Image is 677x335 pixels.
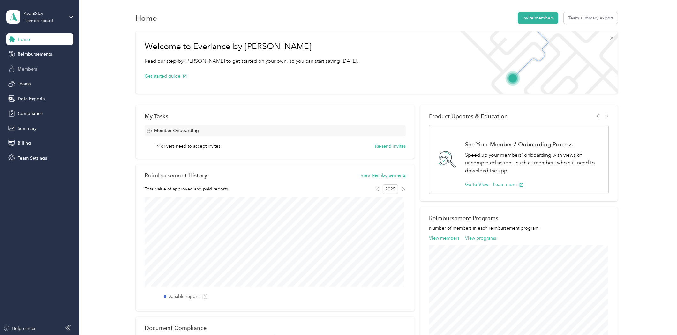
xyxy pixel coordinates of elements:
[18,140,31,146] span: Billing
[18,110,43,117] span: Compliance
[465,151,602,175] p: Speed up your members' onboarding with views of uncompleted actions, such as members who still ne...
[145,73,187,79] button: Get started guide
[429,113,508,120] span: Product Updates & Education
[18,125,37,132] span: Summary
[136,15,157,21] h1: Home
[18,36,30,43] span: Home
[4,325,36,332] button: Help center
[465,181,489,188] button: Go to View
[145,186,228,192] span: Total value of approved and paid reports
[361,172,406,179] button: View Reimbursements
[145,41,358,52] h1: Welcome to Everlance by [PERSON_NAME]
[429,215,609,221] h2: Reimbursement Programs
[24,10,64,17] div: AvantStay
[18,95,45,102] span: Data Exports
[145,172,207,179] h2: Reimbursement History
[454,31,618,94] img: Welcome to everlance
[154,143,220,150] span: 19 drivers need to accept invites
[429,225,609,232] p: Number of members in each reimbursement program.
[465,141,602,148] h1: See Your Members' Onboarding Process
[641,299,677,335] iframe: Everlance-gr Chat Button Frame
[465,235,496,242] button: View programs
[145,113,406,120] div: My Tasks
[18,155,47,161] span: Team Settings
[18,80,31,87] span: Teams
[375,143,406,150] button: Re-send invites
[518,12,558,24] button: Invite members
[18,51,52,57] span: Reimbursements
[154,127,199,134] span: Member Onboarding
[169,293,200,300] label: Variable reports
[145,57,358,65] p: Read our step-by-[PERSON_NAME] to get started on your own, so you can start saving [DATE].
[493,181,523,188] button: Learn more
[429,235,459,242] button: View members
[383,184,398,194] span: 2025
[145,324,207,331] h2: Document Compliance
[564,12,618,24] button: Team summary export
[18,66,37,72] span: Members
[24,19,53,23] div: Team dashboard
